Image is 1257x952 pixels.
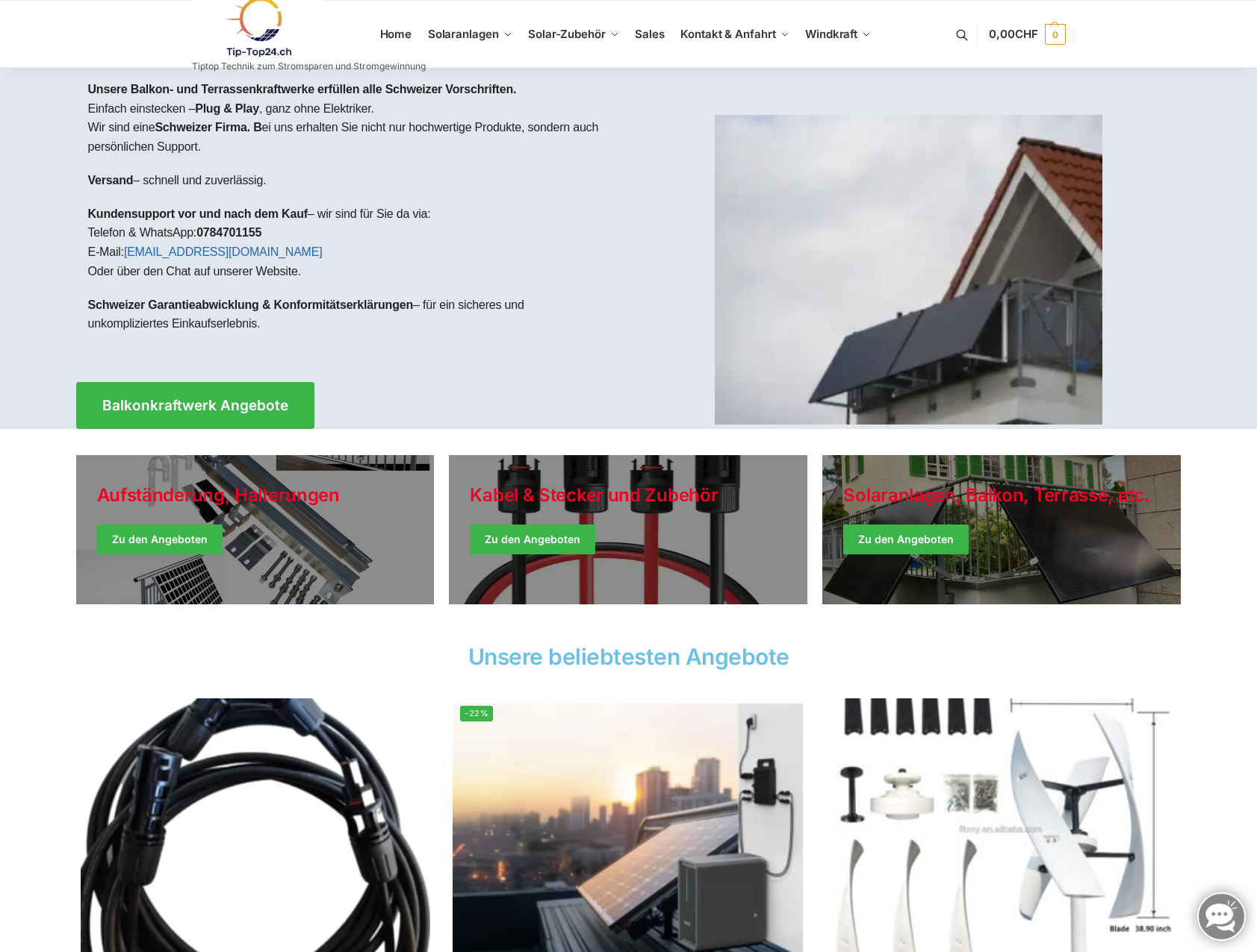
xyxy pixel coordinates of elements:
a: Winter Jackets [822,455,1181,604]
span: Balkonkraftwerk Angebote [102,398,288,413]
strong: 0784701155 [196,226,261,239]
p: – für ein sicheres und unkompliziertes Einkaufserlebnis. [88,295,617,333]
strong: Versand [88,174,134,187]
img: Home 1 [715,115,1102,425]
a: Sales [629,1,671,68]
strong: Schweizer Garantieabwicklung & Konformitätserklärungen [88,298,414,311]
a: Balkonkraftwerk Angebote [76,382,314,429]
a: [EMAIL_ADDRESS][DOMAIN_NAME] [124,245,323,258]
span: 0,00 [989,27,1037,41]
a: Holiday Style [76,455,435,604]
span: CHF [1015,27,1038,41]
a: Solaranlagen [421,1,518,68]
a: Windkraft [799,1,878,68]
span: Sales [635,27,665,41]
strong: Schweizer Firma. B [155,121,261,134]
strong: Kundensupport vor und nach dem Kauf [88,207,308,220]
div: Einfach einstecken – , ganz ohne Elektriker. [76,68,629,360]
span: Solaranlagen [428,27,499,41]
a: Kontakt & Anfahrt [674,1,795,68]
a: Solar-Zubehör [522,1,625,68]
h2: Unsere beliebtesten Angebote [76,645,1182,668]
span: Windkraft [805,27,857,41]
strong: Plug & Play [195,102,259,115]
span: Kontakt & Anfahrt [680,27,775,41]
p: – schnell und zuverlässig. [88,171,617,190]
a: Holiday Style [449,455,807,604]
p: Tiptop Technik zum Stromsparen und Stromgewinnung [192,62,426,71]
strong: Unsere Balkon- und Terrassenkraftwerke erfüllen alle Schweizer Vorschriften. [88,83,517,95]
span: 0 [1045,24,1066,45]
a: 0,00CHF 0 [989,12,1065,57]
p: – wir sind für Sie da via: Telefon & WhatsApp: E-Mail: Oder über den Chat auf unserer Website. [88,204,617,281]
p: Wir sind eine ei uns erhalten Sie nicht nur hochwertige Produkte, sondern auch persönlichen Support. [88,118,617,156]
span: Solar-Zubehör [528,27,606,41]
